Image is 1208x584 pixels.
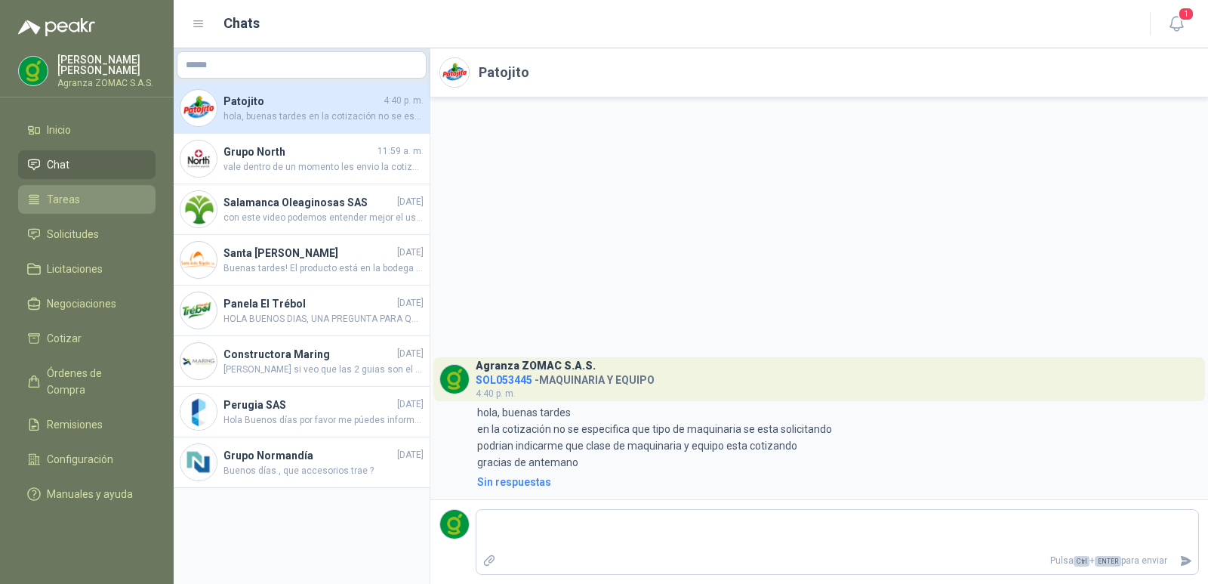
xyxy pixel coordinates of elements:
span: Remisiones [47,416,103,433]
span: Manuales y ayuda [47,486,133,502]
a: Inicio [18,116,156,144]
a: Cotizar [18,324,156,353]
span: Licitaciones [47,261,103,277]
p: Pulsa + para enviar [502,548,1174,574]
span: Ctrl [1074,556,1089,567]
span: [DATE] [397,397,424,412]
span: Cotizar [47,330,82,347]
img: Company Logo [180,343,217,379]
h4: Perugia SAS [223,397,394,413]
a: Company LogoPatojito4:40 p. m.hola, buenas tardes en la cotización no se especifica que tipo de m... [174,83,430,134]
span: con este video podemos entender mejor el uso de la cuchilla: [URL][DOMAIN_NAME] [223,211,424,225]
span: SOL053445 [476,374,532,386]
a: Company LogoSalamanca Oleaginosas SAS[DATE]con este video podemos entender mejor el uso de la cuc... [174,184,430,235]
span: [DATE] [397,347,424,361]
h4: Constructora Maring [223,346,394,363]
h1: Chats [223,13,260,34]
img: Company Logo [180,444,217,480]
p: [PERSON_NAME] [PERSON_NAME] [57,54,156,76]
span: [PERSON_NAME] si veo que las 2 guias son el mismo numero esta en entrega desde [DATE] pero nada q... [223,363,424,377]
span: Órdenes de Compra [47,365,141,398]
span: HOLA BUENOS DIAS, UNA PREGUNTA PARA QUE [PERSON_NAME] ES EL YOYO, YA QUE ES EL SISTEMA NO ME ARRO... [223,312,424,326]
a: Company LogoPanela El Trébol[DATE]HOLA BUENOS DIAS, UNA PREGUNTA PARA QUE [PERSON_NAME] ES EL YOY... [174,286,430,336]
a: Negociaciones [18,289,156,318]
h4: Santa [PERSON_NAME] [223,245,394,261]
span: 11:59 a. m. [377,144,424,159]
h3: Agranza ZOMAC S.A.S. [476,362,596,370]
a: Chat [18,150,156,179]
img: Logo peakr [18,18,95,36]
span: Tareas [47,191,80,208]
span: Inicio [47,122,71,138]
img: Company Logo [180,242,217,278]
a: Company LogoGrupo Normandía[DATE]Buenos días , que accesorios trae ? [174,437,430,488]
img: Company Logo [180,394,217,430]
img: Company Logo [180,191,217,227]
span: Hola Buenos días por favor me púedes informar si la sopladora no viene con esta pieza, ya que no ... [223,413,424,428]
h4: Salamanca Oleaginosas SAS [223,194,394,211]
a: Company LogoGrupo North11:59 a. m.vale dentro de un momento les envio la cotización [174,134,430,184]
a: Remisiones [18,410,156,439]
a: Tareas [18,185,156,214]
span: Buenos días , que accesorios trae ? [223,464,424,478]
img: Company Logo [440,365,469,394]
span: vale dentro de un momento les envio la cotización [223,160,424,175]
a: Configuración [18,445,156,474]
a: Company LogoSanta [PERSON_NAME][DATE]Buenas tardes! El producto está en la bodega de interrapidis... [174,235,430,286]
span: 1 [1178,7,1194,21]
img: Company Logo [180,292,217,329]
img: Company Logo [180,141,217,177]
span: Buenas tardes! El producto está en la bodega de interrapidisimo en Pradera, nos indican que no pu... [223,261,424,276]
span: [DATE] [397,448,424,462]
label: Adjuntar archivos [476,548,502,574]
h4: Patojito [223,93,381,110]
img: Company Logo [180,90,217,126]
span: ENTER [1095,556,1121,567]
div: Sin respuestas [477,474,551,490]
img: Company Logo [440,510,469,539]
span: [DATE] [397,296,424,311]
img: Company Logo [440,58,469,87]
h4: - MAQUINARIA Y EQUIPO [476,370,655,385]
button: 1 [1163,11,1190,38]
span: [DATE] [397,195,424,209]
h2: Patojito [479,62,529,83]
span: [DATE] [397,246,424,260]
h4: Panela El Trébol [223,295,394,312]
span: 4:40 p. m. [384,94,424,108]
span: Configuración [47,451,113,468]
a: Company LogoPerugia SAS[DATE]Hola Buenos días por favor me púedes informar si la sopladora no vie... [174,387,430,437]
img: Company Logo [19,57,48,85]
span: Negociaciones [47,295,116,312]
a: Manuales y ayuda [18,480,156,508]
a: Sin respuestas [474,474,1199,490]
h4: Grupo North [223,144,374,160]
p: Agranza ZOMAC S.A.S. [57,79,156,88]
span: Chat [47,156,69,173]
p: hola, buenas tardes en la cotización no se especifica que tipo de maquinaria se esta solicitando ... [477,404,832,471]
span: hola, buenas tardes en la cotización no se especifica que tipo de maquinaria se esta solicitando ... [223,110,424,124]
h4: Grupo Normandía [223,447,394,464]
span: 4:40 p. m. [476,388,516,399]
a: Solicitudes [18,220,156,249]
button: Enviar [1173,548,1198,574]
a: Company LogoConstructora Maring[DATE][PERSON_NAME] si veo que las 2 guias son el mismo numero est... [174,336,430,387]
a: Licitaciones [18,255,156,283]
span: Solicitudes [47,226,99,243]
a: Órdenes de Compra [18,359,156,404]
